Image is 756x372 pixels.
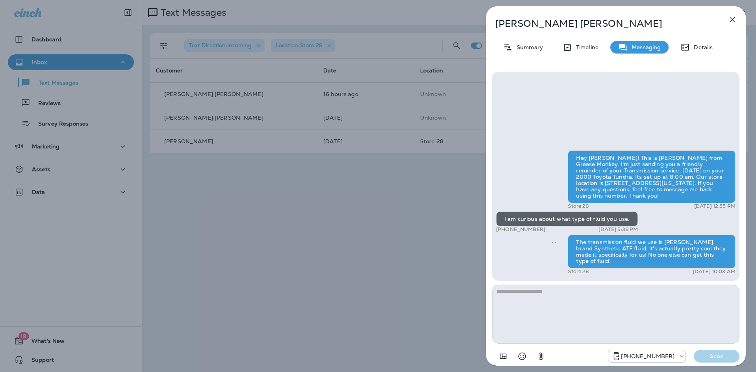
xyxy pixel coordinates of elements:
[598,226,638,233] p: [DATE] 5:38 PM
[568,203,589,209] p: Store 28
[694,203,736,209] p: [DATE] 12:55 PM
[513,44,543,50] p: Summary
[621,353,674,359] p: [PHONE_NUMBER]
[568,235,736,268] div: The transmission fluid we use is [PERSON_NAME] brand Synthetic ATF fluid, it's actually pretty co...
[496,226,545,233] p: [PHONE_NUMBER]
[690,44,713,50] p: Details
[572,44,598,50] p: Timeline
[568,150,736,203] div: Hey [PERSON_NAME]! This is [PERSON_NAME] from Grease Monkey. I'm just sending you a friendly remi...
[495,348,511,364] button: Add in a premade template
[496,211,638,226] div: I am curious about what type of fluid you use.
[495,18,710,29] p: [PERSON_NAME] [PERSON_NAME]
[608,352,686,361] div: +1 (208) 858-5823
[514,348,530,364] button: Select an emoji
[552,238,556,245] span: Sent
[693,268,736,275] p: [DATE] 10:03 AM
[568,268,589,275] p: Store 28
[628,44,661,50] p: Messaging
